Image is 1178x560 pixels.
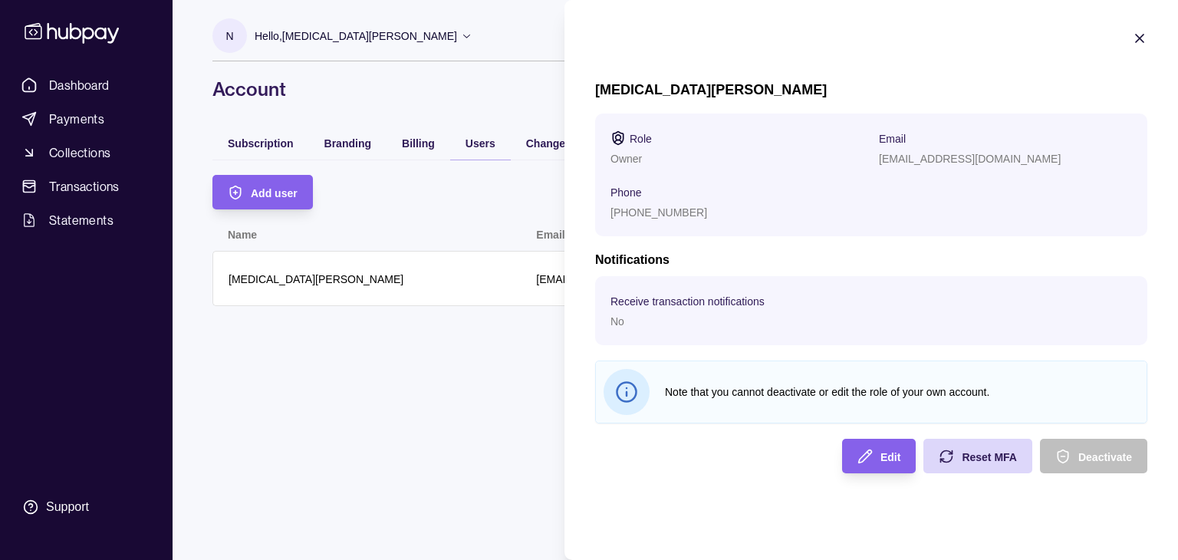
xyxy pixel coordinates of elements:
[610,315,624,328] p: No
[962,451,1017,463] span: Reset MFA
[610,186,641,199] p: Phone
[879,133,906,145] p: Email
[880,451,900,463] span: Edit
[610,206,707,219] p: [PHONE_NUMBER]
[630,133,652,145] p: Role
[1078,451,1132,463] span: Deactivate
[595,252,1147,268] h2: Notifications
[842,439,916,473] button: Edit
[879,153,1061,165] p: [EMAIL_ADDRESS][DOMAIN_NAME]
[665,384,1139,400] p: Note that you cannot deactivate or edit the role of your own account.
[610,295,765,308] p: Receive transaction notifications
[610,153,642,165] p: Owner
[1040,439,1147,473] button: Deactivate
[923,439,1032,473] button: Reset MFA
[595,81,1147,98] h1: [MEDICAL_DATA][PERSON_NAME]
